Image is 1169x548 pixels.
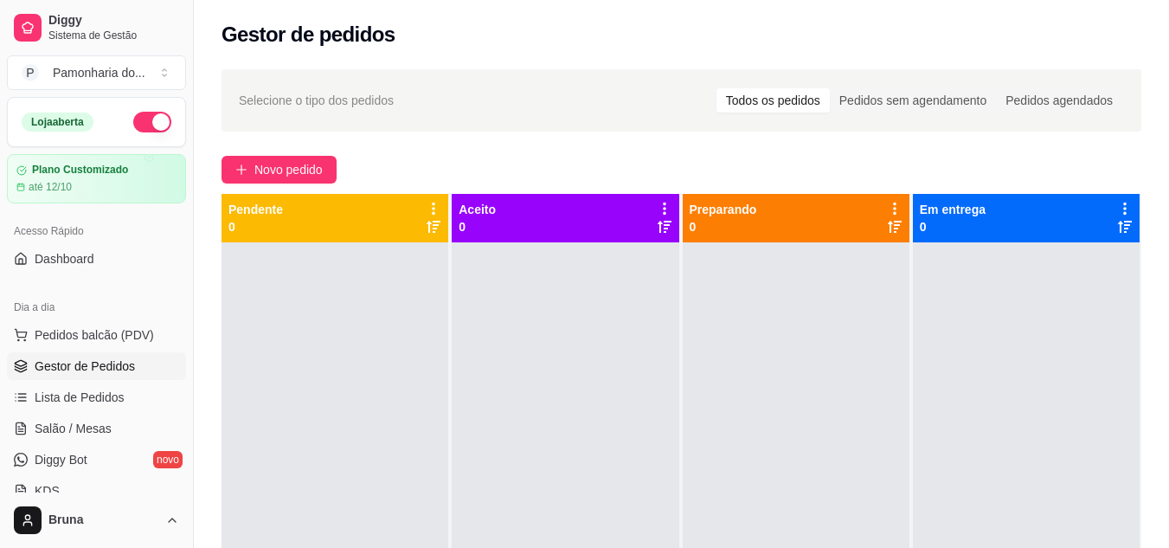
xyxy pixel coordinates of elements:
div: Todos os pedidos [716,88,830,113]
button: Alterar Status [133,112,171,132]
span: Lista de Pedidos [35,389,125,406]
button: Pedidos balcão (PDV) [7,321,186,349]
div: Loja aberta [22,113,93,132]
a: DiggySistema de Gestão [7,7,186,48]
span: plus [235,164,247,176]
p: 0 [920,218,986,235]
a: Salão / Mesas [7,415,186,442]
span: Dashboard [35,250,94,268]
a: Diggy Botnovo [7,446,186,474]
span: KDS [35,482,60,500]
p: 0 [459,218,496,235]
span: Selecione o tipo dos pedidos [239,91,394,110]
article: Plano Customizado [32,164,128,177]
p: 0 [228,218,283,235]
p: 0 [690,218,757,235]
span: Diggy [48,13,179,29]
article: até 12/10 [29,180,72,194]
h2: Gestor de pedidos [222,21,395,48]
div: Dia a dia [7,293,186,321]
div: Pedidos agendados [996,88,1122,113]
a: Dashboard [7,245,186,273]
p: Aceito [459,201,496,218]
span: P [22,64,39,81]
div: Pedidos sem agendamento [830,88,996,113]
span: Pedidos balcão (PDV) [35,326,154,344]
span: Gestor de Pedidos [35,358,135,375]
div: Pamonharia do ... [53,64,145,81]
span: Bruna [48,513,158,528]
a: KDS [7,477,186,505]
a: Lista de Pedidos [7,384,186,411]
p: Preparando [690,201,757,218]
p: Pendente [228,201,283,218]
div: Acesso Rápido [7,217,186,245]
button: Novo pedido [222,156,337,184]
span: Diggy Bot [35,451,87,468]
span: Novo pedido [254,160,323,179]
span: Salão / Mesas [35,420,112,437]
button: Bruna [7,500,186,541]
p: Em entrega [920,201,986,218]
a: Gestor de Pedidos [7,352,186,380]
span: Sistema de Gestão [48,29,179,42]
button: Select a team [7,55,186,90]
a: Plano Customizadoaté 12/10 [7,154,186,203]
